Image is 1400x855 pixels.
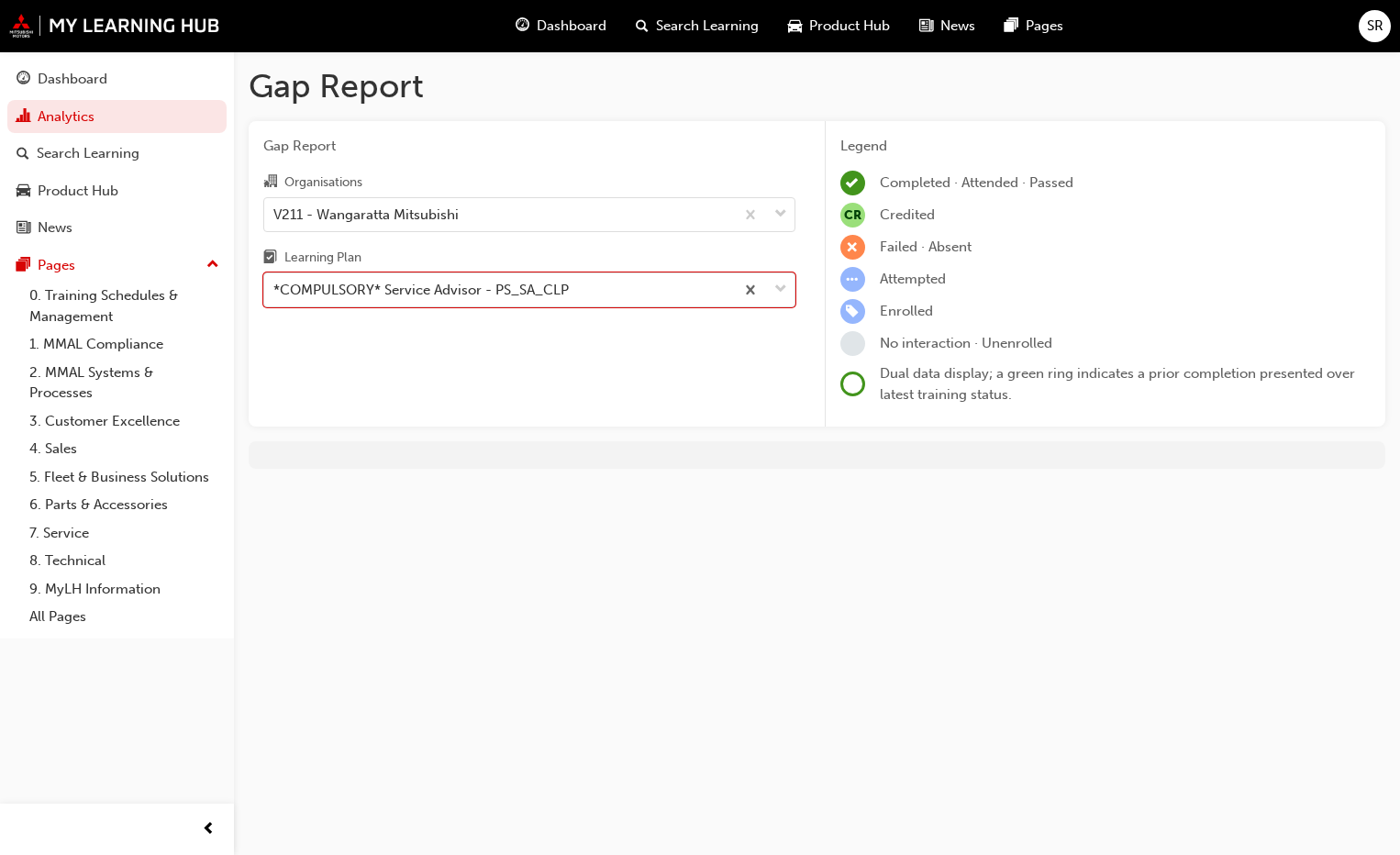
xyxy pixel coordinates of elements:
div: Legend [840,136,1372,157]
span: learningRecordVerb_ENROLL-icon [840,299,865,324]
button: SR [1359,10,1391,42]
span: search-icon [636,15,649,38]
span: pages-icon [17,258,30,274]
span: chart-icon [17,109,30,126]
span: search-icon [17,146,29,162]
span: news-icon [919,15,933,38]
button: Pages [7,249,227,283]
a: 3. Customer Excellence [22,407,227,436]
span: learningplan-icon [263,250,277,267]
a: car-iconProduct Hub [773,7,905,45]
a: All Pages [22,603,227,631]
span: Search Learning [656,16,759,37]
a: guage-iconDashboard [501,7,621,45]
span: Enrolled [880,303,933,319]
span: Completed · Attended · Passed [880,174,1073,191]
h1: Gap Report [249,66,1385,106]
span: prev-icon [202,818,216,841]
span: down-icon [774,203,787,227]
div: Search Learning [37,143,139,164]
span: pages-icon [1005,15,1018,38]
button: DashboardAnalyticsSearch LearningProduct HubNews [7,59,227,249]
span: SR [1367,16,1383,37]
a: pages-iconPages [990,7,1078,45]
span: Pages [1026,16,1063,37]
a: 7. Service [22,519,227,548]
div: *COMPULSORY* Service Advisor - PS_SA_CLP [273,280,569,301]
a: 1. MMAL Compliance [22,330,227,359]
span: News [940,16,975,37]
a: search-iconSearch Learning [621,7,773,45]
a: Search Learning [7,137,227,171]
a: 8. Technical [22,547,227,575]
span: organisation-icon [263,174,277,191]
span: learningRecordVerb_FAIL-icon [840,235,865,260]
a: news-iconNews [905,7,990,45]
div: Learning Plan [284,249,361,267]
a: 5. Fleet & Business Solutions [22,463,227,492]
span: null-icon [840,203,865,228]
span: down-icon [774,278,787,302]
a: Product Hub [7,174,227,208]
span: No interaction · Unenrolled [880,335,1052,351]
img: mmal [9,14,220,38]
span: Gap Report [263,136,795,157]
span: Dual data display; a green ring indicates a prior completion presented over latest training status. [880,365,1355,403]
div: Pages [38,255,75,276]
a: 9. MyLH Information [22,575,227,604]
a: 0. Training Schedules & Management [22,282,227,330]
span: car-icon [17,183,30,200]
div: News [38,217,72,239]
span: Dashboard [537,16,606,37]
a: Analytics [7,100,227,134]
a: News [7,211,227,245]
span: up-icon [206,253,219,277]
span: learningRecordVerb_NONE-icon [840,331,865,356]
div: Product Hub [38,181,118,202]
a: 6. Parts & Accessories [22,491,227,519]
span: news-icon [17,220,30,237]
span: Failed · Absent [880,239,972,255]
a: Dashboard [7,62,227,96]
span: guage-icon [516,15,529,38]
span: Product Hub [809,16,890,37]
span: car-icon [788,15,802,38]
div: Dashboard [38,69,107,90]
span: Credited [880,206,935,223]
div: V211 - Wangaratta Mitsubishi [273,204,459,225]
span: Attempted [880,271,946,287]
span: learningRecordVerb_ATTEMPT-icon [840,267,865,292]
span: guage-icon [17,72,30,88]
a: 4. Sales [22,435,227,463]
div: Organisations [284,173,362,192]
span: learningRecordVerb_COMPLETE-icon [840,171,865,195]
a: 2. MMAL Systems & Processes [22,359,227,407]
